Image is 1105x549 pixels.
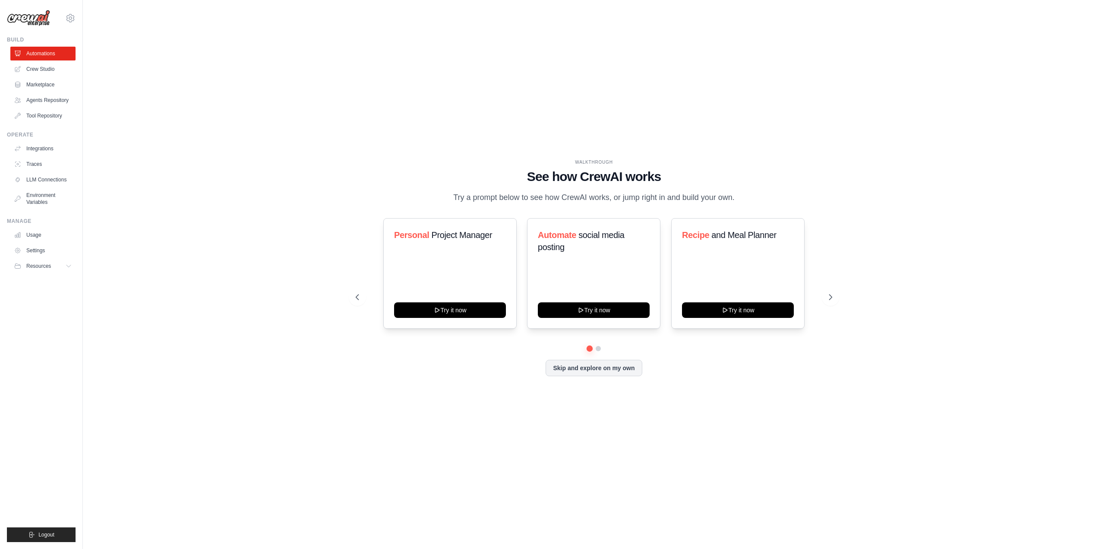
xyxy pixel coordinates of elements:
button: Resources [10,259,76,273]
img: Logo [7,10,50,26]
span: Project Manager [431,230,492,240]
button: Logout [7,527,76,542]
div: Manage [7,218,76,225]
button: Try it now [394,302,506,318]
a: Automations [10,47,76,60]
div: Build [7,36,76,43]
a: LLM Connections [10,173,76,187]
div: Operate [7,131,76,138]
div: WALKTHROUGH [356,159,832,165]
button: Try it now [682,302,794,318]
span: Logout [38,531,54,538]
span: Resources [26,263,51,270]
a: Integrations [10,142,76,155]
span: social media posting [538,230,625,252]
a: Traces [10,157,76,171]
span: and Meal Planner [711,230,776,240]
a: Agents Repository [10,93,76,107]
span: Personal [394,230,429,240]
a: Tool Repository [10,109,76,123]
a: Usage [10,228,76,242]
span: Automate [538,230,576,240]
p: Try a prompt below to see how CrewAI works, or jump right in and build your own. [449,191,739,204]
a: Crew Studio [10,62,76,76]
a: Marketplace [10,78,76,92]
a: Environment Variables [10,188,76,209]
a: Settings [10,244,76,257]
h1: See how CrewAI works [356,169,832,184]
button: Try it now [538,302,650,318]
button: Skip and explore on my own [546,360,642,376]
span: Recipe [682,230,709,240]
